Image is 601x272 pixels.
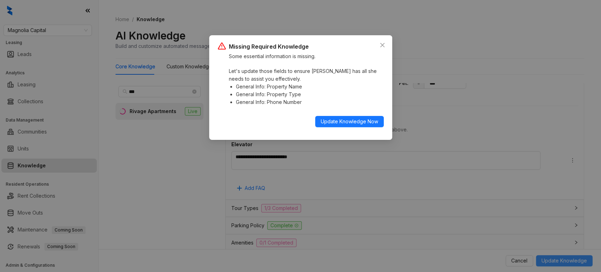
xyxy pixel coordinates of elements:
span: close [380,42,385,48]
li: General Info: Property Type [236,91,384,98]
li: General Info: Property Name [236,83,384,91]
div: Missing Required Knowledge [229,42,309,51]
li: General Info: Phone Number [236,98,384,106]
button: Close [377,39,388,51]
div: Let's update those fields to ensure [PERSON_NAME] has all she needs to assist you effectively. [229,67,384,106]
span: Update Knowledge Now [321,118,378,125]
button: Update Knowledge Now [315,116,384,127]
div: Some essential information is missing. [229,52,384,60]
